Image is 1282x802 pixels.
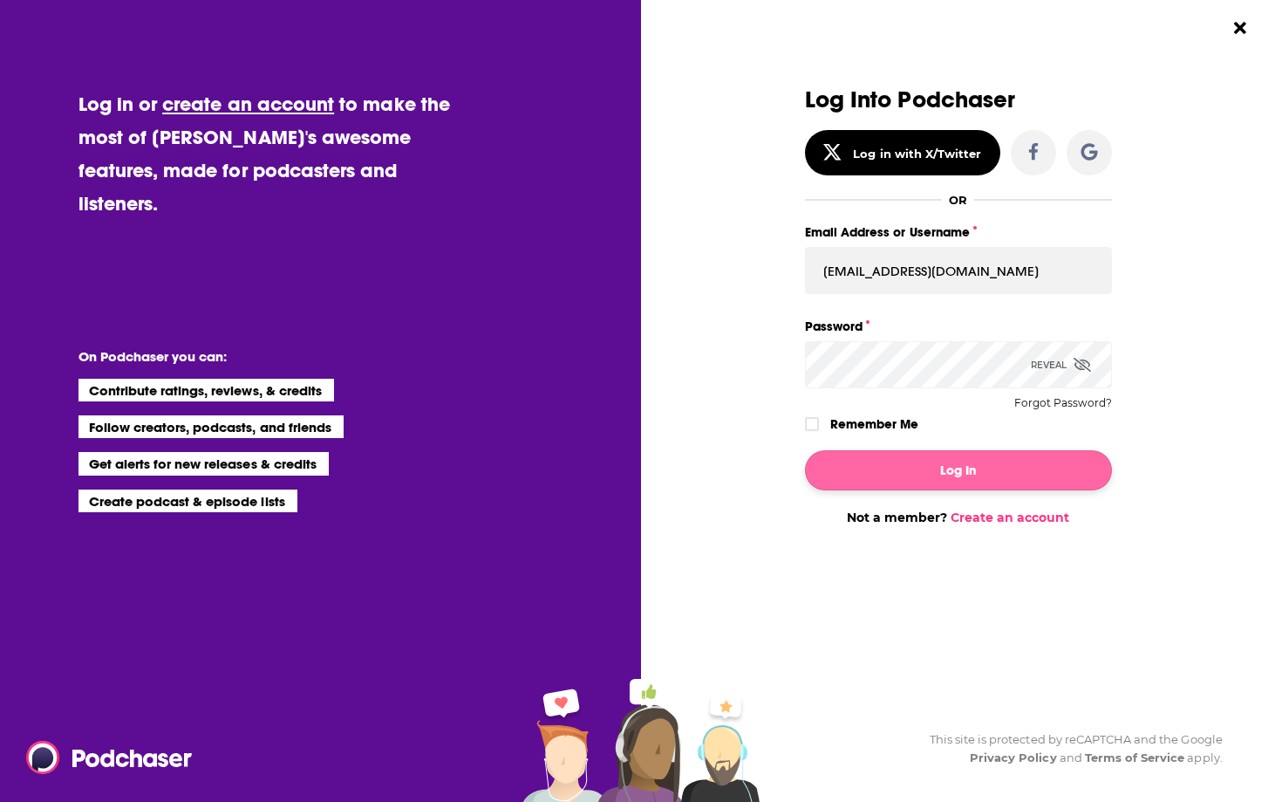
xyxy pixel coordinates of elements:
[805,247,1112,294] input: Email Address or Username
[1031,341,1091,388] div: Reveal
[805,87,1112,113] h3: Log Into Podchaser
[805,510,1112,525] div: Not a member?
[78,415,344,438] li: Follow creators, podcasts, and friends
[78,379,335,401] li: Contribute ratings, reviews, & credits
[805,450,1112,490] button: Log In
[805,221,1112,243] label: Email Address or Username
[853,147,981,161] div: Log in with X/Twitter
[805,130,1000,175] button: Log in with X/Twitter
[1014,397,1112,409] button: Forgot Password?
[830,413,918,435] label: Remember Me
[26,741,194,774] img: Podchaser - Follow, Share and Rate Podcasts
[916,730,1223,767] div: This site is protected by reCAPTCHA and the Google and apply.
[162,92,334,116] a: create an account
[1085,751,1185,764] a: Terms of Service
[805,315,1112,338] label: Password
[951,510,1069,525] a: Create an account
[1224,11,1257,45] button: Close Button
[970,751,1057,764] a: Privacy Policy
[78,452,329,475] li: Get alerts for new releases & credits
[26,741,180,774] a: Podchaser - Follow, Share and Rate Podcasts
[78,490,297,512] li: Create podcast & episode lists
[78,348,427,365] li: On Podchaser you can:
[949,193,967,207] div: OR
